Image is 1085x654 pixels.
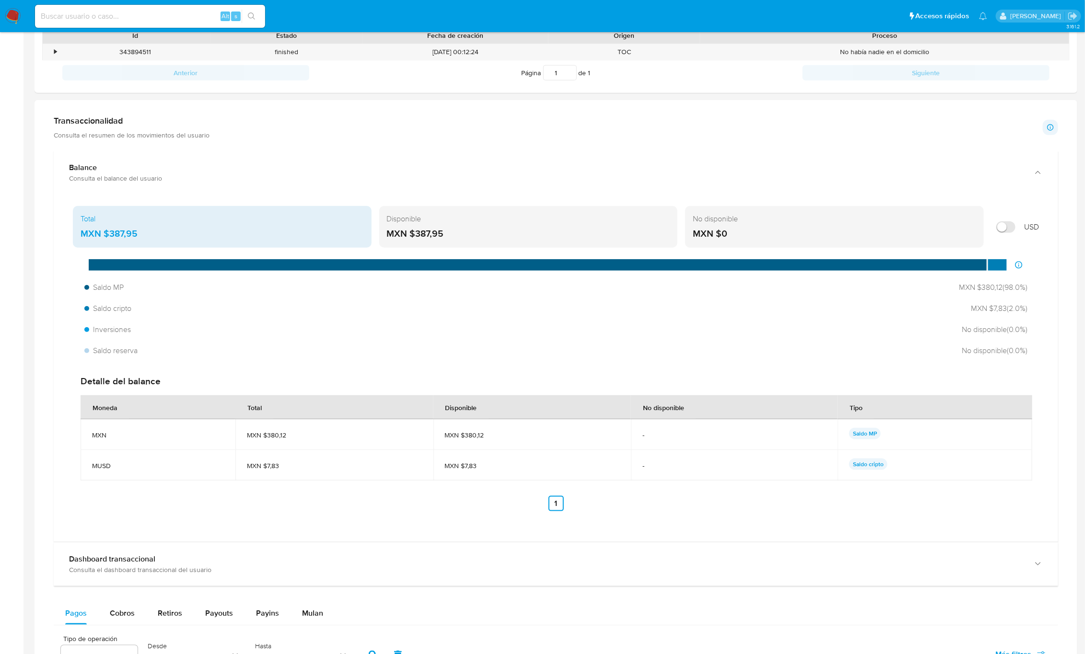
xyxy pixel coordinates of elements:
[555,31,693,40] div: Origen
[35,10,265,23] input: Buscar usuario o caso...
[211,44,362,60] div: finished
[522,65,591,80] span: Página de
[548,44,700,60] div: TOC
[979,12,987,20] a: Notificaciones
[54,47,57,57] div: •
[59,44,211,60] div: 343894511
[62,65,309,80] button: Anterior
[222,11,229,21] span: Alt
[1066,23,1080,30] span: 3.161.2
[1068,11,1078,21] a: Salir
[588,68,591,78] span: 1
[242,10,261,23] button: search-icon
[700,44,1069,60] div: No había nadie en el domicilio
[66,31,204,40] div: Id
[707,31,1062,40] div: Proceso
[234,11,237,21] span: s
[803,65,1050,80] button: Siguiente
[1010,11,1064,21] p: yael.arizperojo@mercadolibre.com.mx
[362,44,548,60] div: [DATE] 00:12:24
[369,31,542,40] div: Fecha de creación
[916,11,969,21] span: Accesos rápidos
[218,31,356,40] div: Estado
